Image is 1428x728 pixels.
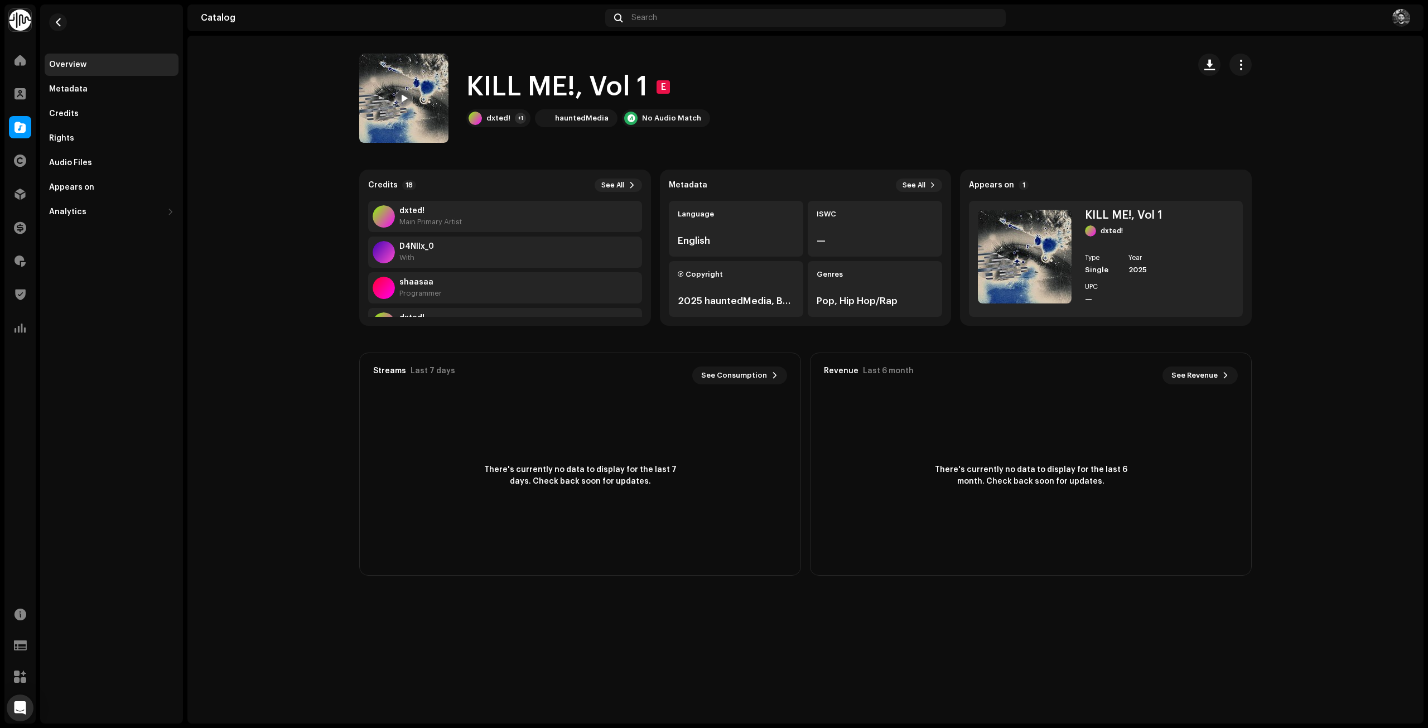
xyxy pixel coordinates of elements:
[45,103,178,125] re-m-nav-item: Credits
[515,113,526,124] div: +1
[817,210,933,219] div: ISWC
[1085,254,1120,261] div: Type
[817,295,933,308] div: Pop, Hip Hop/Rap
[1392,9,1410,27] img: 8f0a1b11-7d8f-4593-a589-2eb09cc2b231
[642,114,701,123] div: No Audio Match
[903,181,925,190] span: See All
[399,206,462,215] strong: dxted!
[863,367,914,375] div: Last 6 month
[657,80,670,94] div: E
[45,201,178,223] re-m-nav-dropdown: Analytics
[669,181,707,190] strong: Metadata
[701,364,767,387] span: See Consumption
[7,695,33,721] div: Open Intercom Messenger
[978,210,1072,303] img: b72d7df6-99cd-4fab-957c-1d02f07a94e8
[399,314,424,322] strong: dxted!
[201,13,601,22] div: Catalog
[486,114,510,123] div: dxted!
[678,270,794,279] div: Ⓟ Copyright
[631,13,657,22] span: Search
[49,60,86,69] div: Overview
[49,183,94,192] div: Appears on
[45,176,178,199] re-m-nav-item: Appears on
[896,179,942,192] button: See All
[45,54,178,76] re-m-nav-item: Overview
[480,464,681,488] span: There's currently no data to display for the last 7 days. Check back soon for updates.
[1162,367,1238,384] button: See Revenue
[45,127,178,150] re-m-nav-item: Rights
[1171,364,1218,387] span: See Revenue
[399,278,442,287] strong: shaasaa
[399,218,462,226] div: Main Primary Artist
[399,242,434,251] strong: D4NIIx_0
[969,181,1014,190] strong: Appears on
[373,367,406,375] div: Streams
[402,180,416,190] p-badge: 18
[45,78,178,100] re-m-nav-item: Metadata
[824,367,858,375] div: Revenue
[49,208,86,216] div: Analytics
[368,181,398,190] strong: Credits
[930,464,1131,488] span: There's currently no data to display for the last 6 month. Check back soon for updates.
[399,253,434,262] div: With
[601,181,624,190] span: See All
[1128,266,1163,274] div: 2025
[49,134,74,143] div: Rights
[817,234,933,248] div: —
[692,367,787,384] button: See Consumption
[1019,180,1029,190] p-badge: 1
[399,289,442,298] div: Programmer
[49,109,79,118] div: Credits
[45,152,178,174] re-m-nav-item: Audio Files
[1101,226,1123,235] div: dxted!
[678,210,794,219] div: Language
[678,295,794,308] div: 2025 hauntedMedia, Bajo Distribución en Exclusiva de dxted!
[1085,266,1120,274] div: Single
[537,112,551,125] img: dfe96376-302a-41c7-893f-79f88ba22929
[9,9,31,31] img: 0f74c21f-6d1c-4dbc-9196-dbddad53419e
[411,367,455,375] div: Last 7 days
[49,158,92,167] div: Audio Files
[49,85,88,94] div: Metadata
[1085,210,1162,221] div: KILL ME!, Vol 1
[1128,254,1163,261] div: Year
[678,234,794,248] div: English
[555,114,609,123] div: hauntedMedia
[595,179,642,192] button: See All
[1085,283,1120,290] div: UPC
[1085,295,1120,303] div: —
[359,54,448,143] img: b72d7df6-99cd-4fab-957c-1d02f07a94e8
[466,69,648,105] h1: KILL ME!, Vol 1
[817,270,933,279] div: Genres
